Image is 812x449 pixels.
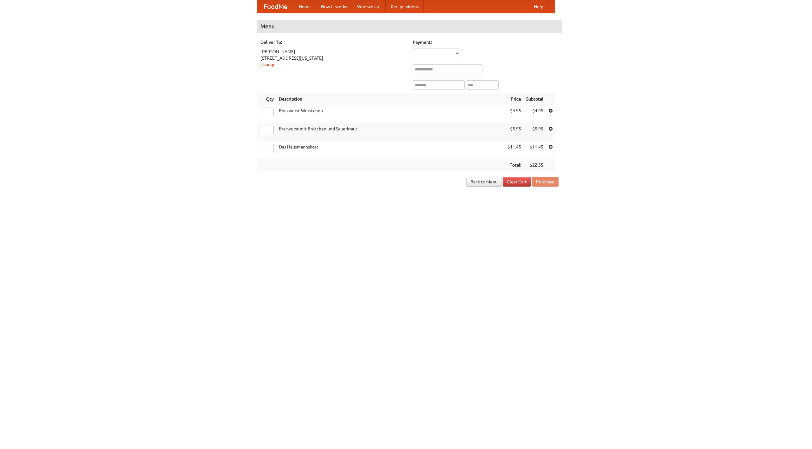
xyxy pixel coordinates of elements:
[257,20,562,33] h4: Menu
[505,141,524,159] td: $11.45
[503,177,531,187] a: Clear Cart
[276,105,505,123] td: Bockwurst Würstchen
[505,159,524,171] th: Total:
[529,0,548,13] a: Help
[260,39,406,45] h5: Deliver To:
[466,177,502,187] a: Back to Menu
[257,0,294,13] a: FoodMe
[260,49,406,55] div: [PERSON_NAME]
[524,105,546,123] td: $4.95
[257,93,276,105] th: Qty
[294,0,316,13] a: Home
[260,55,406,61] div: [STREET_ADDRESS][US_STATE]
[316,0,352,13] a: How it works
[505,105,524,123] td: $4.95
[352,0,386,13] a: Who we are
[524,93,546,105] th: Subtotal
[505,123,524,141] td: $5.95
[524,141,546,159] td: $11.45
[386,0,424,13] a: Recipe videos
[505,93,524,105] th: Price
[532,177,559,187] button: Purchase
[276,123,505,141] td: Bratwurst mit Brötchen und Sauerkraut
[276,93,505,105] th: Description
[260,62,276,67] a: Change
[276,141,505,159] td: Das Hausmannskost
[524,123,546,141] td: $5.95
[413,39,559,45] h5: Payment:
[524,159,546,171] th: $22.35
